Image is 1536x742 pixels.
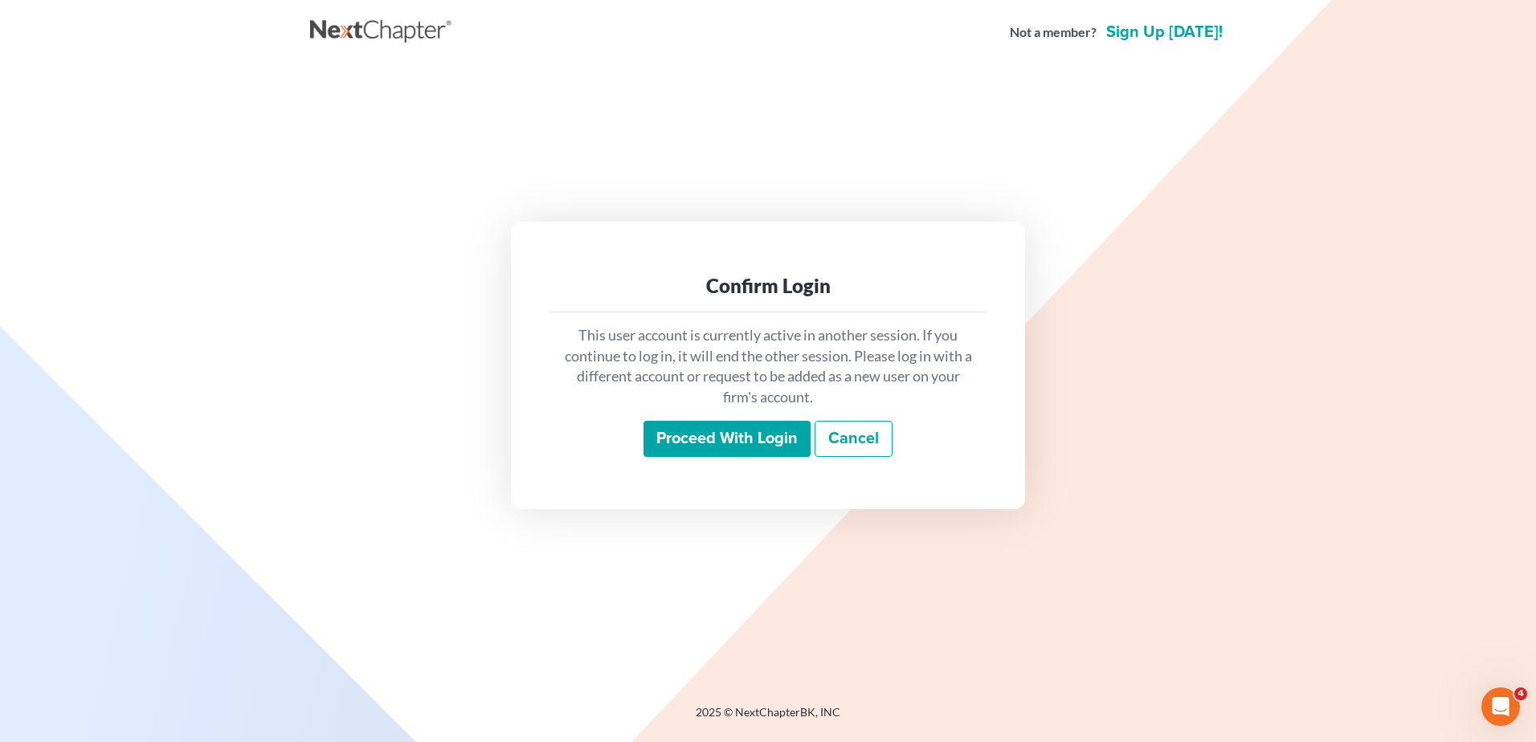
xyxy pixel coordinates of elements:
[1481,687,1520,726] iframe: Intercom live chat
[1514,687,1527,700] span: 4
[310,704,1226,733] div: 2025 © NextChapterBK, INC
[562,273,974,299] div: Confirm Login
[562,325,974,408] p: This user account is currently active in another session. If you continue to log in, it will end ...
[1010,23,1097,42] strong: Not a member?
[815,421,893,458] a: Cancel
[1103,24,1226,40] a: Sign up [DATE]!
[643,421,811,458] input: Proceed with login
